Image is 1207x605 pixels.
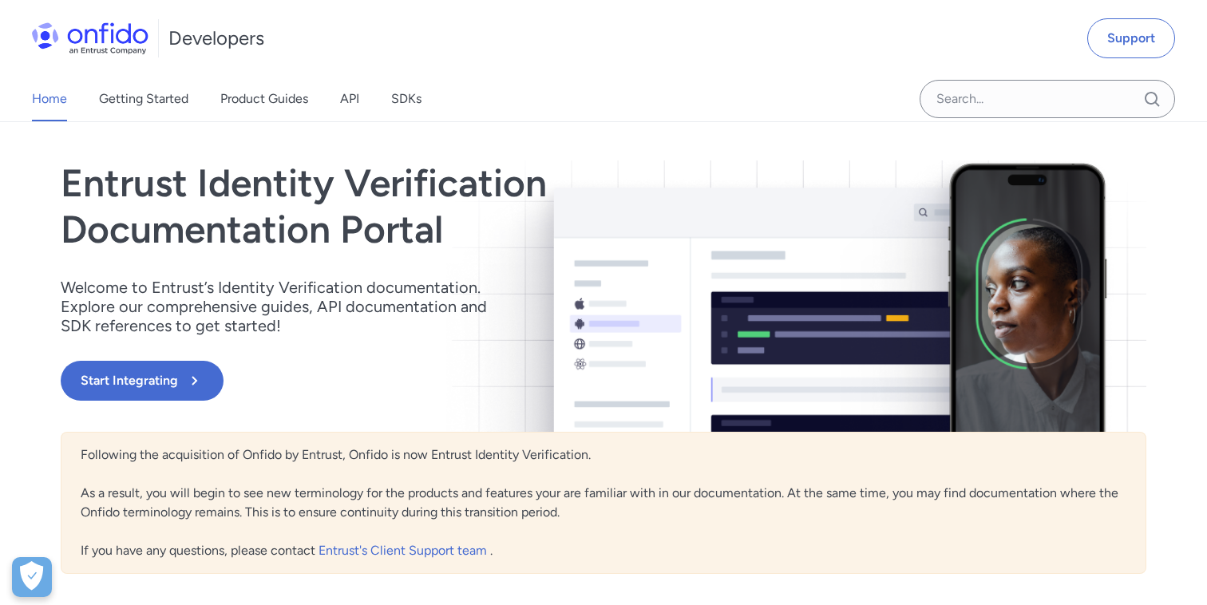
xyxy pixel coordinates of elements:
img: Onfido Logo [32,22,148,54]
input: Onfido search input field [920,80,1175,118]
a: Home [32,77,67,121]
button: Open Preferences [12,557,52,597]
h1: Developers [168,26,264,51]
h1: Entrust Identity Verification Documentation Portal [61,160,821,252]
a: API [340,77,359,121]
button: Start Integrating [61,361,224,401]
a: Start Integrating [61,361,821,401]
a: Entrust's Client Support team [319,543,490,558]
div: Cookie Preferences [12,557,52,597]
a: Product Guides [220,77,308,121]
a: SDKs [391,77,421,121]
a: Getting Started [99,77,188,121]
a: Support [1087,18,1175,58]
div: Following the acquisition of Onfido by Entrust, Onfido is now Entrust Identity Verification. As a... [61,432,1146,574]
p: Welcome to Entrust’s Identity Verification documentation. Explore our comprehensive guides, API d... [61,278,508,335]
